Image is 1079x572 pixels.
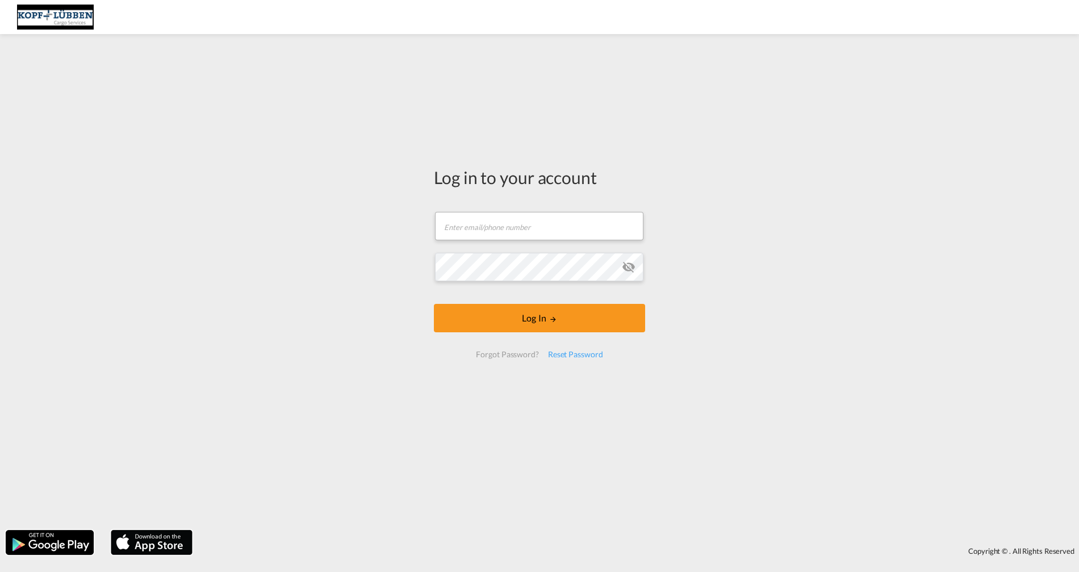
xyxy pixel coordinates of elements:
[110,529,194,556] img: apple.png
[434,165,645,189] div: Log in to your account
[17,5,94,30] img: 25cf3bb0aafc11ee9c4fdbd399af7748.JPG
[434,304,645,332] button: LOGIN
[198,541,1079,561] div: Copyright © . All Rights Reserved
[435,212,643,240] input: Enter email/phone number
[5,529,95,556] img: google.png
[543,344,608,365] div: Reset Password
[471,344,543,365] div: Forgot Password?
[622,260,635,274] md-icon: icon-eye-off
